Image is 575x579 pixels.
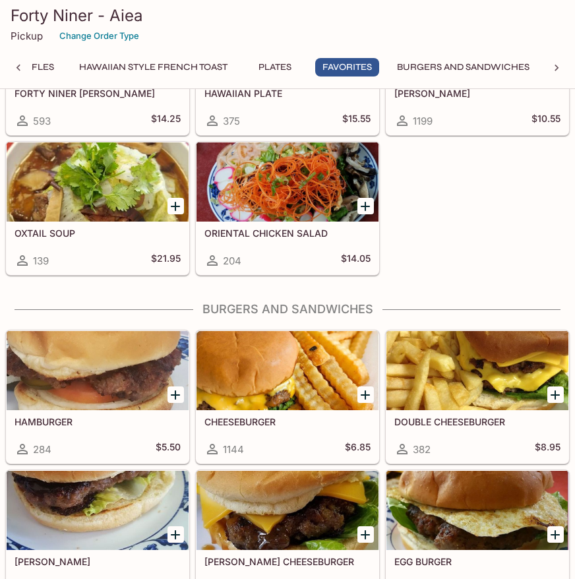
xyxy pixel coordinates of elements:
div: EGG BURGER [386,471,568,550]
a: HAMBURGER284$5.50 [6,330,189,464]
button: Change Order Type [53,26,145,46]
h5: [PERSON_NAME] [394,88,560,99]
h5: $5.50 [156,441,181,457]
button: Add TERI BURGER [167,526,184,543]
h5: CHEESEBURGER [204,416,371,427]
h5: $14.05 [341,253,371,268]
button: Add TERI CHEESEBURGER [357,526,374,543]
h5: [PERSON_NAME] CHEESEBURGER [204,556,371,567]
h5: $15.55 [342,113,371,129]
span: 284 [33,443,51,456]
div: OXTAIL SOUP [7,142,189,222]
div: TERI CHEESEBURGER [197,471,378,550]
h5: DOUBLE CHEESEBURGER [394,416,560,427]
div: CHEESEBURGER [197,331,378,410]
a: DOUBLE CHEESEBURGER382$8.95 [386,330,569,464]
h5: $10.55 [531,113,560,129]
h5: HAWAIIAN PLATE [204,88,371,99]
h5: HAMBURGER [15,416,181,427]
div: ORIENTAL CHICKEN SALAD [197,142,378,222]
div: DOUBLE CHEESEBURGER [386,331,568,410]
button: Hawaiian Style French Toast [72,58,235,76]
a: CHEESEBURGER1144$6.85 [196,330,379,464]
button: Add EGG BURGER [547,526,564,543]
h5: $8.95 [535,441,560,457]
h3: Forty Niner - Aiea [11,5,564,26]
h5: FORTY NINER [PERSON_NAME] [15,88,181,99]
h5: $21.95 [151,253,181,268]
p: Pickup [11,30,43,42]
h4: Burgers and Sandwiches [5,302,570,317]
span: 375 [223,115,240,127]
span: 382 [413,443,431,456]
div: TERI BURGER [7,471,189,550]
button: Add HAMBURGER [167,386,184,403]
span: 1144 [223,443,244,456]
span: 204 [223,255,241,267]
button: Add CHEESEBURGER [357,386,374,403]
button: Add DOUBLE CHEESEBURGER [547,386,564,403]
button: Add ORIENTAL CHICKEN SALAD [357,198,374,214]
button: Plates [245,58,305,76]
span: 139 [33,255,49,267]
h5: $6.85 [345,441,371,457]
a: OXTAIL SOUP139$21.95 [6,142,189,275]
h5: ORIENTAL CHICKEN SALAD [204,228,371,239]
div: HAMBURGER [7,331,189,410]
span: 593 [33,115,51,127]
span: 1199 [413,115,433,127]
h5: EGG BURGER [394,556,560,567]
button: Burgers and Sandwiches [390,58,537,76]
h5: OXTAIL SOUP [15,228,181,239]
h5: $14.25 [151,113,181,129]
h5: [PERSON_NAME] [15,556,181,567]
button: Favorites [315,58,379,76]
button: Add OXTAIL SOUP [167,198,184,214]
a: ORIENTAL CHICKEN SALAD204$14.05 [196,142,379,275]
